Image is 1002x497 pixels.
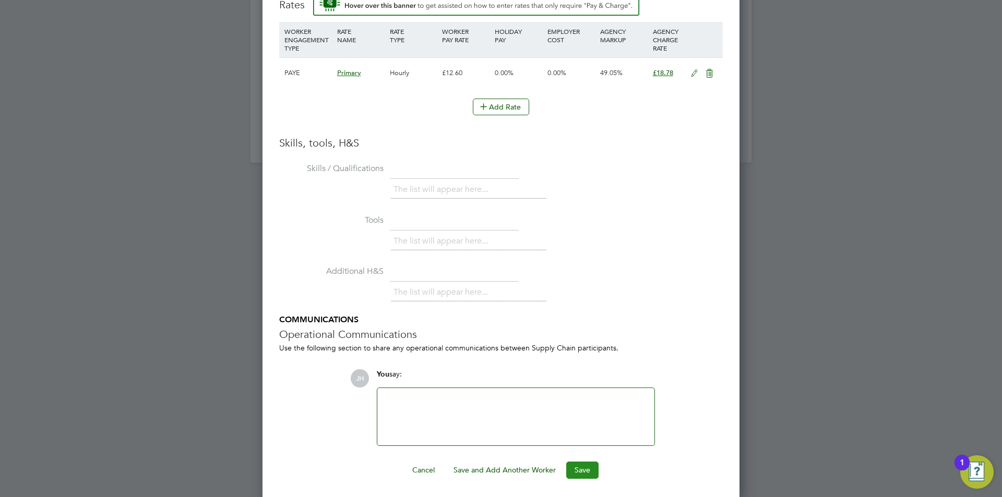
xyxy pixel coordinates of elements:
div: £12.60 [439,58,492,88]
label: Skills / Qualifications [279,163,384,174]
div: say: [377,369,655,387]
span: 0.00% [495,68,514,77]
div: AGENCY CHARGE RATE [650,22,685,57]
div: WORKER PAY RATE [439,22,492,49]
span: 49.05% [600,68,623,77]
li: The list will appear here... [393,285,492,299]
div: HOLIDAY PAY [492,22,545,49]
h5: COMMUNICATIONS [279,314,723,325]
div: RATE NAME [335,22,387,49]
div: AGENCY MARKUP [598,22,650,49]
button: Cancel [404,462,443,478]
div: RATE TYPE [387,22,440,49]
button: Save [566,462,599,478]
h3: Skills, tools, H&S [279,136,723,150]
span: £18.78 [653,68,673,77]
button: Open Resource Center, 1 new notification [960,455,994,489]
span: JH [351,369,369,387]
h3: Operational Communications [279,328,723,341]
div: EMPLOYER COST [545,22,598,49]
div: Hourly [387,58,440,88]
span: 0.00% [547,68,566,77]
button: Save and Add Another Worker [445,462,564,478]
label: Tools [279,215,384,226]
li: The list will appear here... [393,234,492,248]
div: PAYE [282,58,335,88]
div: 1 [960,463,964,476]
li: The list will appear here... [393,183,492,197]
button: Add Rate [473,99,529,115]
label: Additional H&S [279,266,384,277]
span: You [377,370,389,379]
div: Use the following section to share any operational communications between Supply Chain participants. [279,343,723,353]
span: Primary [337,68,361,77]
div: WORKER ENGAGEMENT TYPE [282,22,335,57]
